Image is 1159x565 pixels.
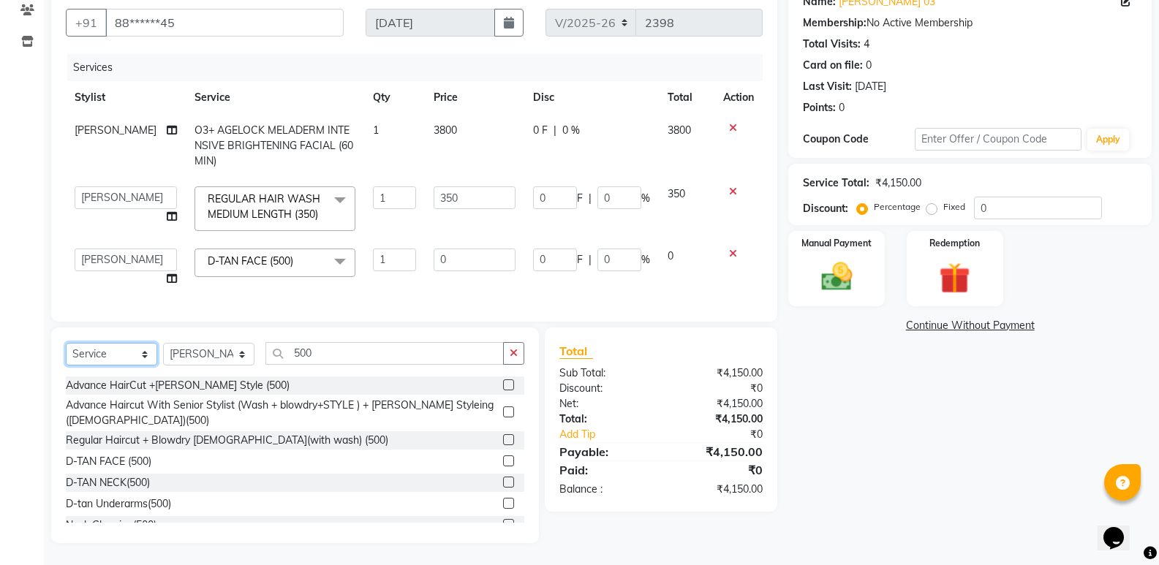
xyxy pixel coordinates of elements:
[66,433,388,448] div: Regular Haircut + Blowdry [DEMOGRAPHIC_DATA](with wash) (500)
[714,81,763,114] th: Action
[866,58,872,73] div: 0
[75,124,156,137] span: [PERSON_NAME]
[434,124,457,137] span: 3800
[874,200,921,213] label: Percentage
[803,79,852,94] div: Last Visit:
[293,254,300,268] a: x
[803,15,867,31] div: Membership:
[929,237,980,250] label: Redemption
[791,318,1149,333] a: Continue Without Payment
[559,344,593,359] span: Total
[548,365,661,381] div: Sub Total:
[839,100,845,115] div: 0
[548,396,661,412] div: Net:
[812,259,862,295] img: _cash.svg
[659,81,715,114] th: Total
[801,237,872,250] label: Manual Payment
[803,37,861,52] div: Total Visits:
[1087,129,1129,151] button: Apply
[66,517,156,533] div: Neck Cleaning(500)
[875,175,921,191] div: ₹4,150.00
[66,81,186,114] th: Stylist
[803,201,848,216] div: Discount:
[661,381,774,396] div: ₹0
[105,9,344,37] input: Search by Name/Mobile/Email/Code
[803,58,863,73] div: Card on file:
[1098,507,1144,550] iframe: chat widget
[208,192,320,221] span: REGULAR HAIR WASH MEDIUM LENGTH (350)
[66,378,290,393] div: Advance HairCut +[PERSON_NAME] Style (500)
[855,79,886,94] div: [DATE]
[66,496,171,512] div: D-tan Underarms(500)
[641,252,650,268] span: %
[554,123,556,138] span: |
[208,254,293,268] span: D-TAN FACE (500)
[364,81,425,114] th: Qty
[195,124,353,167] span: O3+ AGELOCK MELADERM INTENSIVE BRIGHTENING FACIAL (60 MIN)
[577,252,583,268] span: F
[66,398,497,428] div: Advance Haircut With Senior Stylist (Wash + blowdry+STYLE ) + [PERSON_NAME] Styleing ([DEMOGRAPHI...
[373,124,379,137] span: 1
[318,208,325,221] a: x
[265,342,504,365] input: Search or Scan
[67,54,774,81] div: Services
[66,475,150,490] div: D-TAN NECK(500)
[186,81,364,114] th: Service
[668,124,691,137] span: 3800
[524,81,659,114] th: Disc
[803,132,914,147] div: Coupon Code
[943,200,965,213] label: Fixed
[66,9,107,37] button: +91
[562,123,580,138] span: 0 %
[548,482,661,497] div: Balance :
[66,454,151,469] div: D-TAN FACE (500)
[929,259,980,297] img: _gift.svg
[803,15,1137,31] div: No Active Membership
[577,191,583,206] span: F
[915,128,1081,151] input: Enter Offer / Coupon Code
[589,191,592,206] span: |
[548,443,661,460] div: Payable:
[425,81,524,114] th: Price
[533,123,548,138] span: 0 F
[668,249,673,262] span: 0
[668,187,685,200] span: 350
[661,482,774,497] div: ₹4,150.00
[661,461,774,479] div: ₹0
[661,412,774,427] div: ₹4,150.00
[548,412,661,427] div: Total:
[803,100,836,115] div: Points:
[864,37,869,52] div: 4
[803,175,869,191] div: Service Total:
[661,396,774,412] div: ₹4,150.00
[661,443,774,460] div: ₹4,150.00
[548,381,661,396] div: Discount:
[641,191,650,206] span: %
[548,427,680,442] a: Add Tip
[548,461,661,479] div: Paid:
[680,427,774,442] div: ₹0
[589,252,592,268] span: |
[661,365,774,381] div: ₹4,150.00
